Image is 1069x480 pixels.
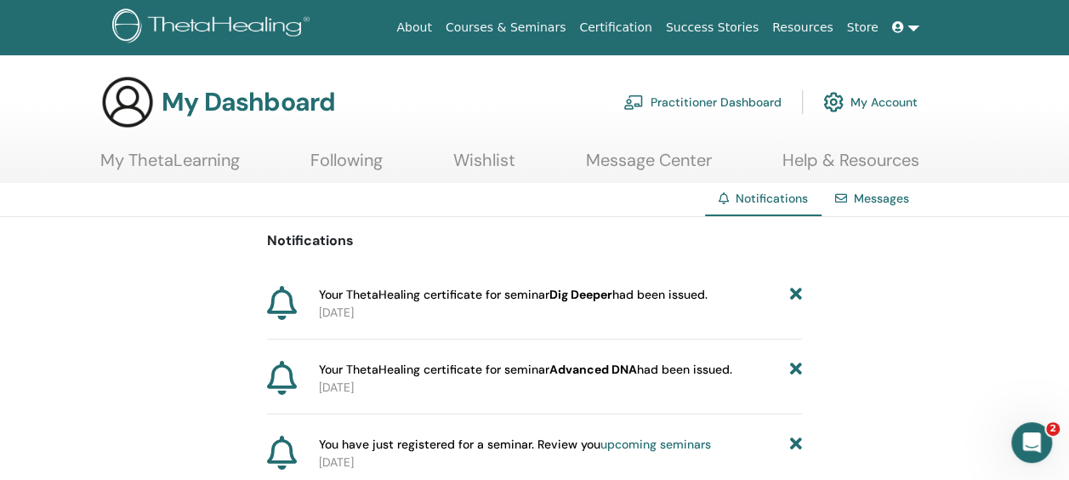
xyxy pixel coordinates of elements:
a: Practitioner Dashboard [623,83,782,121]
h3: My Dashboard [162,87,335,117]
a: Store [840,12,885,43]
span: You have just registered for a seminar. Review you [319,436,711,454]
img: generic-user-icon.jpg [100,75,155,129]
a: Certification [572,12,658,43]
a: Resources [765,12,840,43]
img: logo.png [112,9,316,47]
a: upcoming seminars [600,437,711,452]
span: 2 [1046,422,1060,436]
iframe: Intercom live chat [1011,422,1052,463]
img: cog.svg [823,88,844,117]
p: [DATE] [319,379,802,397]
a: Success Stories [659,12,765,43]
p: [DATE] [319,304,802,322]
a: Following [310,150,383,183]
a: Wishlist [453,150,515,183]
span: Your ThetaHealing certificate for seminar had been issued. [319,286,708,304]
a: Help & Resources [782,150,919,183]
b: Dig Deeper [549,287,612,302]
span: Your ThetaHealing certificate for seminar had been issued. [319,361,732,379]
span: Notifications [736,191,808,206]
p: [DATE] [319,454,802,471]
p: Notifications [267,231,802,251]
a: About [390,12,438,43]
a: Message Center [586,150,712,183]
a: Courses & Seminars [439,12,573,43]
img: chalkboard-teacher.svg [623,94,644,110]
a: Messages [854,191,909,206]
a: My ThetaLearning [100,150,240,183]
b: Advanced DNA [549,362,637,377]
a: My Account [823,83,918,121]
